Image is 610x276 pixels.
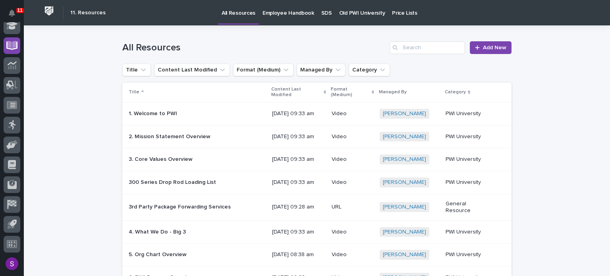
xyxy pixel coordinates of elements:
[129,154,194,163] p: 3. Core Values Overview
[332,229,373,235] p: Video
[379,88,407,97] p: Managed By
[272,156,325,163] p: [DATE] 09:33 am
[129,178,218,186] p: 300 Series Drop Rod Loading List
[122,42,386,54] h1: All Resources
[297,64,346,76] button: Managed By
[272,251,325,258] p: [DATE] 08:38 am
[272,110,325,117] p: [DATE] 09:33 am
[122,64,151,76] button: Title
[446,251,492,258] p: PWI University
[233,64,293,76] button: Format (Medium)
[122,243,512,266] tr: 5. Org Chart Overview5. Org Chart Overview [DATE] 08:38 amVideo[PERSON_NAME] PWI University
[383,229,426,235] a: [PERSON_NAME]
[4,255,20,272] button: users-avatar
[470,41,512,54] a: Add New
[272,204,325,210] p: [DATE] 09:28 am
[332,251,373,258] p: Video
[446,156,492,163] p: PWI University
[129,202,232,210] p: 3rd Party Package Forwarding Services
[349,64,390,76] button: Category
[122,125,512,148] tr: 2. Mission Statement Overview2. Mission Statement Overview [DATE] 09:33 amVideo[PERSON_NAME] PWI ...
[446,229,492,235] p: PWI University
[70,10,106,16] h2: 11. Resources
[17,8,23,13] p: 11
[383,204,426,210] a: [PERSON_NAME]
[446,179,492,186] p: PWI University
[383,156,426,163] a: [PERSON_NAME]
[446,133,492,140] p: PWI University
[4,5,20,21] button: Notifications
[332,110,373,117] p: Video
[332,179,373,186] p: Video
[129,109,179,117] p: 1. Welcome to PWI
[10,10,20,22] div: Notifications11
[271,85,322,100] p: Content Last Modified
[445,88,466,97] p: Category
[272,179,325,186] p: [DATE] 09:33 am
[332,156,373,163] p: Video
[331,85,370,100] p: Format (Medium)
[42,4,56,18] img: Workspace Logo
[383,251,426,258] a: [PERSON_NAME]
[383,133,426,140] a: [PERSON_NAME]
[122,194,512,220] tr: 3rd Party Package Forwarding Services3rd Party Package Forwarding Services [DATE] 09:28 amURL[PER...
[154,64,230,76] button: Content Last Modified
[483,44,506,51] span: Add New
[129,132,212,140] p: 2. Mission Statement Overview
[390,41,465,54] input: Search
[129,88,139,97] p: Title
[272,229,325,235] p: [DATE] 09:33 am
[122,102,512,125] tr: 1. Welcome to PWI1. Welcome to PWI [DATE] 09:33 amVideo[PERSON_NAME] PWI University
[383,110,426,117] a: [PERSON_NAME]
[272,133,325,140] p: [DATE] 09:33 am
[332,204,373,210] p: URL
[122,171,512,194] tr: 300 Series Drop Rod Loading List300 Series Drop Rod Loading List [DATE] 09:33 amVideo[PERSON_NAME...
[446,201,492,214] p: General Resource
[383,179,426,186] a: [PERSON_NAME]
[122,220,512,243] tr: 4. What We Do - Big 34. What We Do - Big 3 [DATE] 09:33 amVideo[PERSON_NAME] PWI University
[129,227,187,235] p: 4. What We Do - Big 3
[332,133,373,140] p: Video
[129,250,188,258] p: 5. Org Chart Overview
[122,148,512,171] tr: 3. Core Values Overview3. Core Values Overview [DATE] 09:33 amVideo[PERSON_NAME] PWI University
[446,110,492,117] p: PWI University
